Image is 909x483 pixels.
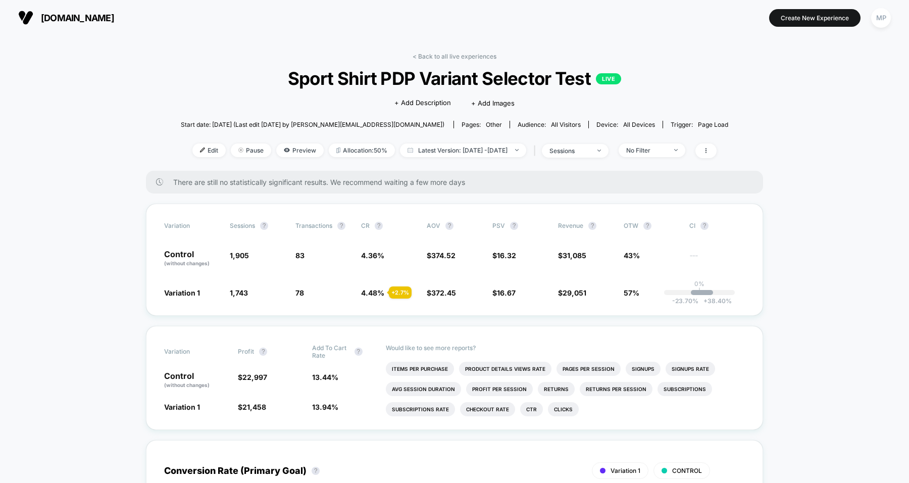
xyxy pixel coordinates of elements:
p: 0% [694,280,704,287]
span: all devices [623,121,655,128]
span: CI [689,222,745,230]
li: Items Per Purchase [386,362,454,376]
span: $ [238,403,266,411]
img: end [674,149,678,151]
button: ? [700,222,709,230]
span: PSV [492,222,505,229]
span: Sessions [230,222,255,229]
span: 29,051 [563,288,586,297]
span: Page Load [698,121,728,128]
span: $ [427,288,456,297]
span: Device: [588,121,663,128]
button: ? [337,222,345,230]
div: + 2.7 % [389,286,412,299]
button: ? [510,222,518,230]
span: 22,997 [242,373,267,381]
span: 4.48 % [361,288,384,297]
li: Profit Per Session [466,382,533,396]
li: Signups [626,362,661,376]
li: Ctr [520,402,543,416]
span: Revenue [558,222,583,229]
span: Variation 1 [611,467,640,474]
span: + Add Images [471,99,515,107]
div: Trigger: [671,121,728,128]
img: end [238,148,243,153]
span: $ [558,288,586,297]
span: Variation [164,222,220,230]
button: ? [588,222,596,230]
span: | [531,143,542,158]
span: 43% [624,251,640,260]
span: Allocation: 50% [329,143,395,157]
a: < Back to all live experiences [413,53,496,60]
span: Add To Cart Rate [312,344,349,359]
span: [DOMAIN_NAME] [41,13,114,23]
span: CONTROL [672,467,702,474]
li: Pages Per Session [557,362,621,376]
li: Checkout Rate [460,402,515,416]
li: Clicks [548,402,579,416]
span: Start date: [DATE] (Last edit [DATE] by [PERSON_NAME][EMAIL_ADDRESS][DOMAIN_NAME]) [181,121,444,128]
span: Transactions [295,222,332,229]
p: Control [164,250,220,267]
img: Visually logo [18,10,33,25]
span: Profit [238,348,254,355]
span: $ [427,251,456,260]
span: There are still no statistically significant results. We recommend waiting a few more days [173,178,743,186]
span: Variation 1 [164,403,200,411]
span: --- [689,253,745,267]
span: 57% [624,288,639,297]
li: Subscriptions Rate [386,402,455,416]
span: Preview [276,143,324,157]
li: Signups Rate [666,362,715,376]
span: OTW [624,222,679,230]
p: LIVE [596,73,621,84]
img: end [597,150,601,152]
span: 374.52 [431,251,456,260]
p: | [698,287,700,295]
span: 1,743 [230,288,248,297]
span: 78 [295,288,304,297]
span: 13.94 % [312,403,338,411]
div: Audience: [518,121,581,128]
button: ? [260,222,268,230]
span: $ [558,251,586,260]
button: MP [868,8,894,28]
span: $ [238,373,267,381]
span: + [703,297,708,305]
button: ? [375,222,383,230]
button: ? [259,348,267,356]
li: Product Details Views Rate [459,362,551,376]
span: CR [361,222,370,229]
li: Subscriptions [658,382,712,396]
div: sessions [549,147,590,155]
span: Pause [231,143,271,157]
span: 16.67 [497,288,516,297]
span: 1,905 [230,251,249,260]
button: ? [643,222,651,230]
span: $ [492,251,516,260]
div: No Filter [626,147,667,154]
span: 21,458 [242,403,266,411]
span: Sport Shirt PDP Variant Selector Test [208,68,700,89]
span: AOV [427,222,440,229]
span: All Visitors [551,121,581,128]
li: Avg Session Duration [386,382,461,396]
span: 13.44 % [312,373,338,381]
button: Create New Experience [769,9,861,27]
span: Latest Version: [DATE] - [DATE] [400,143,526,157]
li: Returns Per Session [580,382,652,396]
span: 83 [295,251,305,260]
span: (without changes) [164,260,210,266]
span: 31,085 [563,251,586,260]
button: ? [355,348,363,356]
p: Control [164,372,228,389]
span: 16.32 [497,251,516,260]
img: end [515,149,519,151]
div: Pages: [462,121,502,128]
p: Would like to see more reports? [386,344,745,352]
button: ? [312,467,320,475]
img: rebalance [336,148,340,153]
span: 372.45 [431,288,456,297]
span: Variation 1 [164,288,200,297]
